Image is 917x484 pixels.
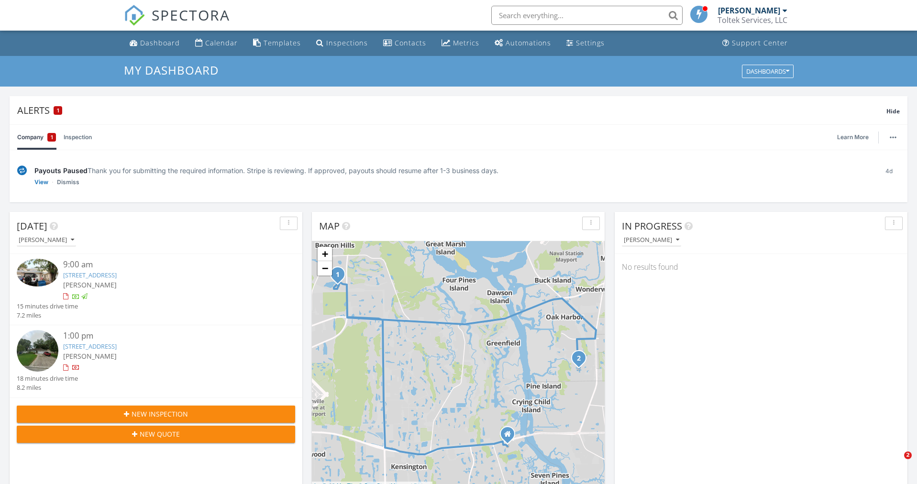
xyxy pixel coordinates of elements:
[17,311,78,320] div: 7.2 miles
[622,220,682,232] span: In Progress
[884,451,907,474] iframe: Intercom live chat
[191,34,242,52] a: Calendar
[453,38,479,47] div: Metrics
[904,451,912,459] span: 2
[508,434,513,440] div: 1653 Bermuda Rd., Jacksonville FL 32224
[17,104,886,117] div: Alerts
[63,330,272,342] div: 1:00 pm
[379,34,430,52] a: Contacts
[746,68,789,75] div: Dashboards
[890,136,896,138] img: ellipsis-632cfdd7c38ec3a7d453.svg
[17,374,78,383] div: 18 minutes drive time
[506,38,551,47] div: Automations
[124,62,219,78] span: My Dashboard
[319,220,340,232] span: Map
[124,13,230,33] a: SPECTORA
[17,330,58,372] img: streetview
[249,34,305,52] a: Templates
[17,302,78,311] div: 15 minutes drive time
[63,352,117,361] span: [PERSON_NAME]
[318,247,332,261] a: Zoom in
[132,409,188,419] span: New Inspection
[886,107,900,115] span: Hide
[57,107,59,114] span: 1
[395,38,426,47] div: Contacts
[126,34,184,52] a: Dashboard
[837,132,874,142] a: Learn More
[312,34,372,52] a: Inspections
[491,34,555,52] a: Automations (Basic)
[17,259,58,286] img: 9568807%2Fcover_photos%2FPcILS7loxQU2lPdhrrvr%2Fsmall.jpeg
[17,330,295,393] a: 1:00 pm [STREET_ADDRESS] [PERSON_NAME] 18 minutes drive time 8.2 miles
[17,259,295,320] a: 9:00 am [STREET_ADDRESS] [PERSON_NAME] 15 minutes drive time 7.2 miles
[615,254,907,280] div: No results found
[576,38,605,47] div: Settings
[17,426,295,443] button: New Quote
[732,38,788,47] div: Support Center
[57,177,79,187] a: Dismiss
[140,429,180,439] span: New Quote
[63,342,117,351] a: [STREET_ADDRESS]
[152,5,230,25] span: SPECTORA
[63,271,117,279] a: [STREET_ADDRESS]
[563,34,608,52] a: Settings
[624,237,679,243] div: [PERSON_NAME]
[579,358,585,363] div: 2017 Chelwood Ct, Jacksonville, FL 32233
[17,234,76,247] button: [PERSON_NAME]
[205,38,238,47] div: Calendar
[718,34,792,52] a: Support Center
[577,355,581,362] i: 2
[124,5,145,26] img: The Best Home Inspection Software - Spectora
[264,38,301,47] div: Templates
[17,383,78,392] div: 8.2 miles
[718,6,780,15] div: [PERSON_NAME]
[34,177,48,187] a: View
[51,132,53,142] span: 1
[17,406,295,423] button: New Inspection
[140,38,180,47] div: Dashboard
[336,272,340,278] i: 1
[326,38,368,47] div: Inspections
[63,259,272,271] div: 9:00 am
[338,274,343,280] div: 3954 Meadowview Dr N, Jacksonville, FL 32225
[718,15,787,25] div: Toltek Services, LLC
[438,34,483,52] a: Metrics
[17,220,47,232] span: [DATE]
[17,165,27,176] img: under-review-2fe708636b114a7f4b8d.svg
[491,6,683,25] input: Search everything...
[63,280,117,289] span: [PERSON_NAME]
[34,165,871,176] div: Thank you for submitting the required information. Stripe is reviewing. If approved, payouts shou...
[742,65,794,78] button: Dashboards
[19,237,74,243] div: [PERSON_NAME]
[318,261,332,275] a: Zoom out
[878,165,900,187] div: 4d
[17,125,56,150] a: Company
[34,166,88,175] span: Payouts Paused
[622,234,681,247] button: [PERSON_NAME]
[64,125,92,150] a: Inspection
